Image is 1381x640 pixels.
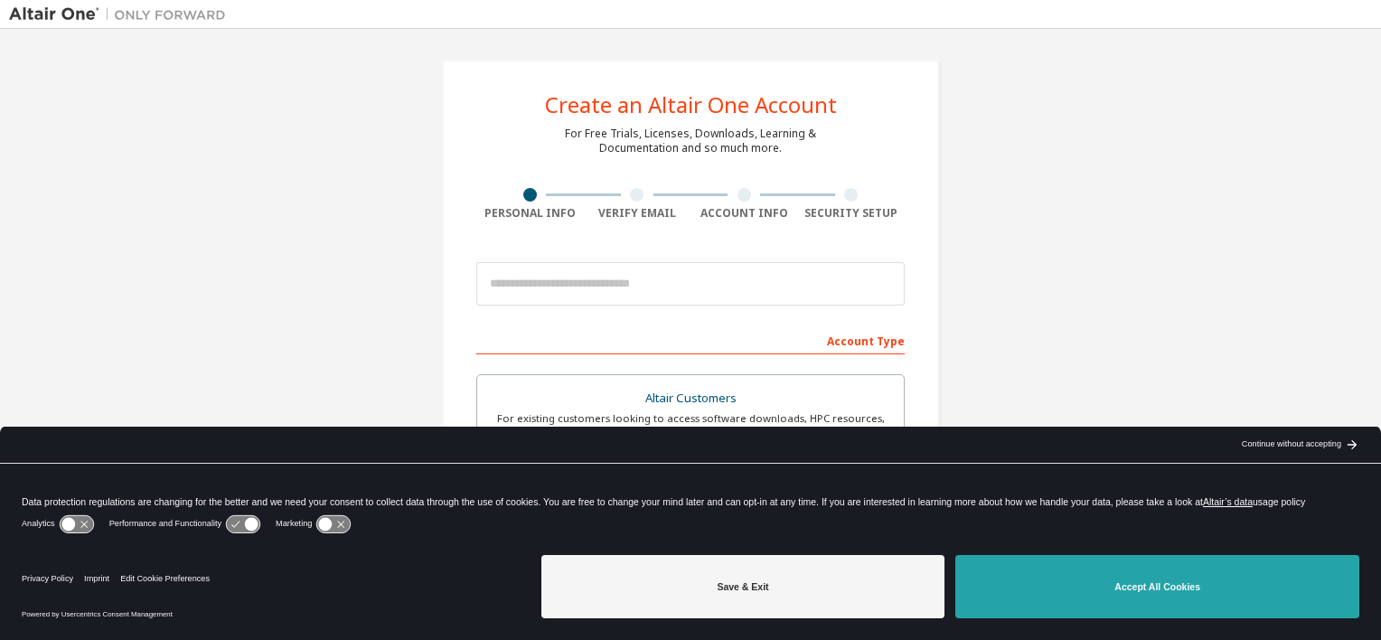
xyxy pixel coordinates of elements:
[690,206,798,221] div: Account Info
[476,206,584,221] div: Personal Info
[476,325,905,354] div: Account Type
[9,5,235,24] img: Altair One
[488,386,893,411] div: Altair Customers
[798,206,906,221] div: Security Setup
[565,127,816,155] div: For Free Trials, Licenses, Downloads, Learning & Documentation and so much more.
[545,94,837,116] div: Create an Altair One Account
[584,206,691,221] div: Verify Email
[488,411,893,440] div: For existing customers looking to access software downloads, HPC resources, community, trainings ...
